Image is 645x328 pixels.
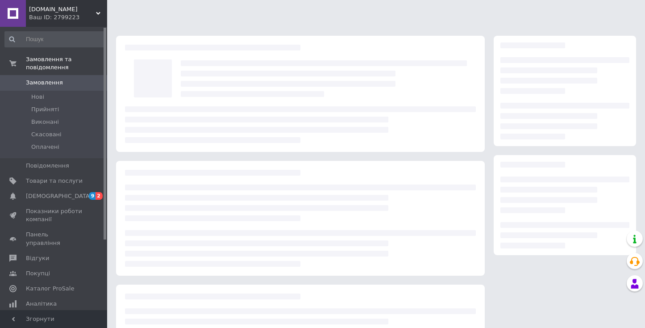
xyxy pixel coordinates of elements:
[26,177,83,185] span: Товари та послуги
[26,55,107,71] span: Замовлення та повідомлення
[4,31,105,47] input: Пошук
[31,118,59,126] span: Виконані
[26,254,49,262] span: Відгуки
[31,143,59,151] span: Оплачені
[26,285,74,293] span: Каталог ProSale
[31,130,62,139] span: Скасовані
[26,231,83,247] span: Панель управління
[26,79,63,87] span: Замовлення
[31,93,44,101] span: Нові
[96,192,103,200] span: 2
[26,207,83,223] span: Показники роботи компанії
[29,13,107,21] div: Ваш ID: 2799223
[89,192,96,200] span: 9
[26,300,57,308] span: Аналітика
[31,105,59,114] span: Прийняті
[26,269,50,278] span: Покупці
[29,5,96,13] span: pristavki.shop
[26,162,69,170] span: Повідомлення
[26,192,92,200] span: [DEMOGRAPHIC_DATA]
